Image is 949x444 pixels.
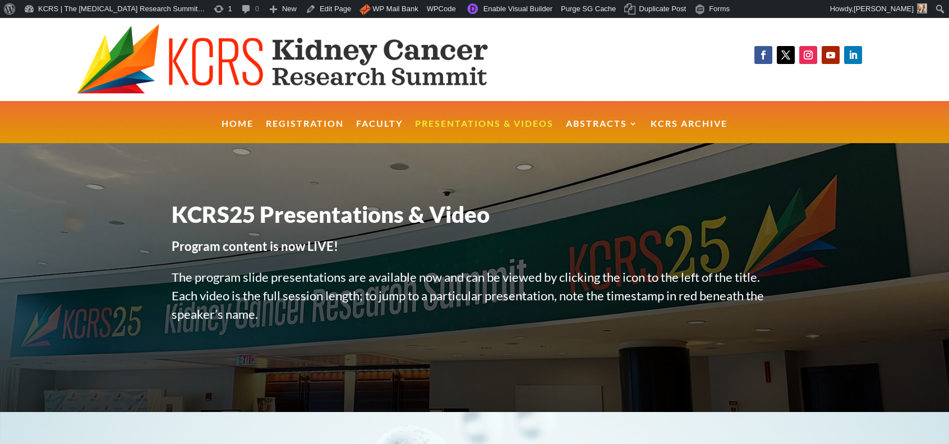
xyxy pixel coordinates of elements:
[777,46,795,64] a: Follow on X
[172,239,338,254] strong: Program content is now LIVE!
[854,4,914,13] span: [PERSON_NAME]
[651,120,727,144] a: KCRS Archive
[566,120,638,144] a: Abstracts
[754,46,772,64] a: Follow on Facebook
[844,46,862,64] a: Follow on LinkedIn
[415,120,554,144] a: Presentations & Videos
[799,46,817,64] a: Follow on Instagram
[77,24,538,95] img: KCRS generic logo wide
[266,120,344,144] a: Registration
[172,201,490,228] span: KCRS25 Presentations & Video
[356,120,403,144] a: Faculty
[172,268,777,336] p: The program slide presentations are available now and can be viewed by clicking the icon to the l...
[222,120,254,144] a: Home
[822,46,840,64] a: Follow on Youtube
[360,4,371,15] img: icon.png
